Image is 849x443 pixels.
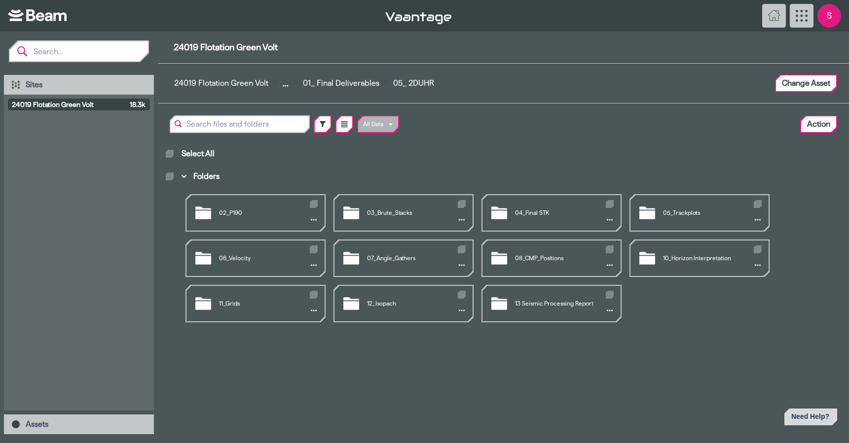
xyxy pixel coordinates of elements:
button: Show Actions [308,305,320,316]
div: Main browser view [158,141,849,346]
span: Select All [182,149,215,159]
button: Show Actions [456,305,468,316]
button: Folders [176,167,226,186]
iframe: Help widget launcher [764,405,841,432]
div: 08_CMP_Positions [482,240,621,276]
button: Show Actions [752,214,764,226]
label: Select All [166,150,174,158]
span: Assets [26,420,48,428]
button: Show Actions [308,214,320,226]
div: 03_Brute_Stacks [334,195,473,231]
button: 24019 Flotation Green Volt [170,73,273,93]
div: 02_P190 [186,195,325,231]
span: > [384,77,389,87]
input: Search... [28,41,148,61]
span: 24019 Flotation Green Volt [174,42,833,52]
button: Show Actions [604,259,616,271]
label: Select All Folders [166,172,174,180]
button: Show Actions [604,214,616,226]
div: 05_Trackplots [630,195,769,231]
div: v 1.3.0 [385,10,759,22]
div: 07_Angle_Gathers [334,240,473,276]
button: Change Asset [776,75,836,91]
span: 24019 Flotation Green Volt [12,100,126,109]
span: Sites [26,80,42,89]
button: Show Actions [456,214,468,226]
div: 10_Horizon Interpretation [630,240,769,276]
button: Show Actions [752,259,764,271]
input: Search files and folders [171,116,309,132]
span: S [817,4,841,28]
button: 01_ Final Deliverables [298,73,384,93]
button: List Mode [336,116,352,132]
img: Beam - Home [8,9,67,21]
button: Home [762,4,786,28]
div: 06_Velocity [186,240,325,276]
button: Show Actions [456,259,468,271]
button: Filter [315,116,331,132]
span: > [294,77,298,87]
button: ... [278,73,294,93]
button: 05_ 2DUHR [389,73,439,93]
button: Action [801,116,836,132]
section: Folders [166,186,841,322]
button: Show Actions [604,305,616,316]
div: 11_Grids [186,286,325,321]
div: 13 Seismic Processing Report [482,286,621,321]
span: > [273,77,278,87]
div: 12_Isopach [334,286,473,321]
button: Show Actions [308,259,320,271]
button: App Menu [790,4,813,28]
div: Account Menu [817,4,841,28]
img: Vaantage - Home [385,12,452,24]
span: 18.3k [130,100,145,109]
div: 04_Final STK [482,195,621,231]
